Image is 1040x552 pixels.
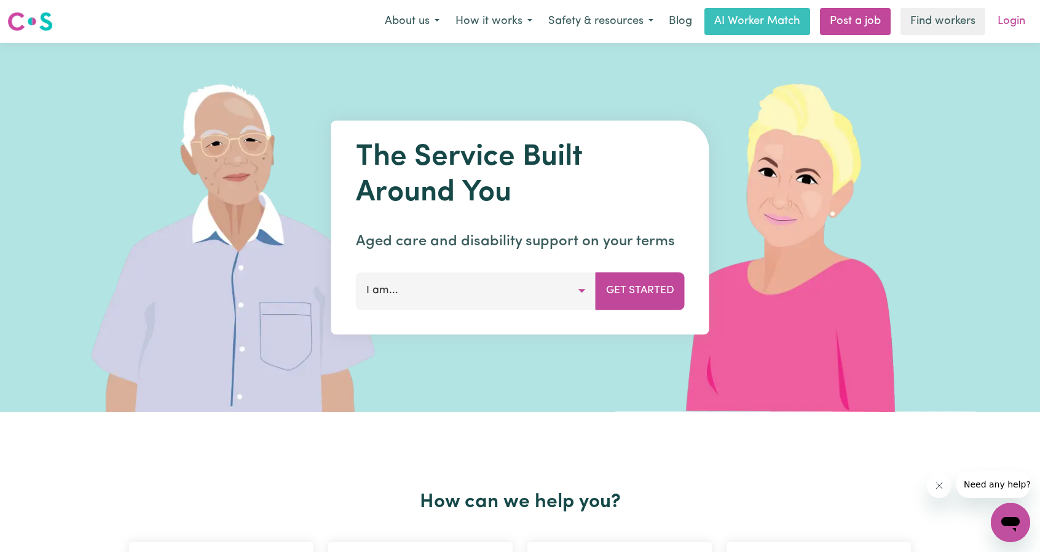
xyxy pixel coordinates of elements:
img: Careseekers logo [7,10,53,33]
a: Careseekers logo [7,7,53,36]
h2: How can we help you? [122,491,918,514]
iframe: Button to launch messaging window [991,503,1030,542]
button: Safety & resources [540,9,661,34]
a: AI Worker Match [704,8,810,35]
a: Find workers [900,8,985,35]
span: Need any help? [7,9,74,18]
button: About us [377,9,447,34]
h1: The Service Built Around You [356,140,685,211]
a: Login [990,8,1033,35]
button: Get Started [596,272,685,309]
iframe: Close message [927,473,951,498]
p: Aged care and disability support on your terms [356,231,685,253]
a: Blog [661,8,699,35]
button: I am... [356,272,596,309]
a: Post a job [820,8,891,35]
button: How it works [447,9,540,34]
iframe: Message from company [956,471,1030,498]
